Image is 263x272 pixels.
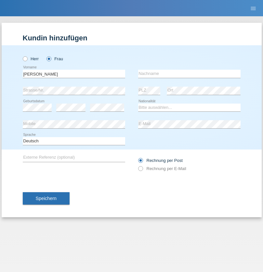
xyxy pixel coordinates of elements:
[138,166,142,174] input: Rechnung per E-Mail
[23,192,70,205] button: Speichern
[138,158,142,166] input: Rechnung per Post
[46,56,63,61] label: Frau
[23,34,241,42] h1: Kundin hinzufügen
[23,56,27,61] input: Herr
[23,56,39,61] label: Herr
[46,56,51,61] input: Frau
[138,166,186,171] label: Rechnung per E-Mail
[250,5,256,12] i: menu
[138,158,183,163] label: Rechnung per Post
[247,6,260,10] a: menu
[36,196,57,201] span: Speichern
